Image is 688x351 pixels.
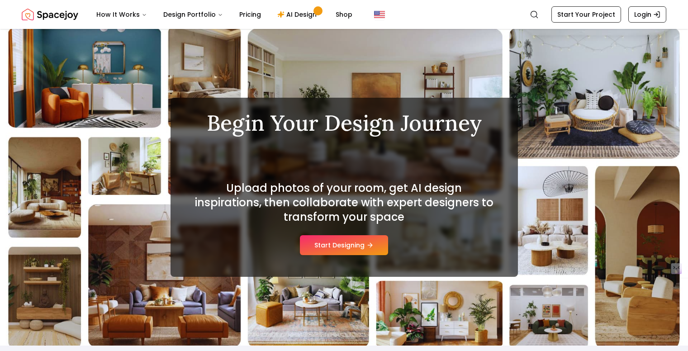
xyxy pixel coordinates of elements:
[89,5,154,24] button: How It Works
[232,5,268,24] a: Pricing
[192,112,496,134] h1: Begin Your Design Journey
[192,181,496,224] h2: Upload photos of your room, get AI design inspirations, then collaborate with expert designers to...
[89,5,360,24] nav: Main
[374,9,385,20] img: United States
[270,5,327,24] a: AI Design
[22,5,78,24] a: Spacejoy
[328,5,360,24] a: Shop
[156,5,230,24] button: Design Portfolio
[300,235,388,255] button: Start Designing
[628,6,666,23] a: Login
[22,5,78,24] img: Spacejoy Logo
[551,6,621,23] a: Start Your Project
